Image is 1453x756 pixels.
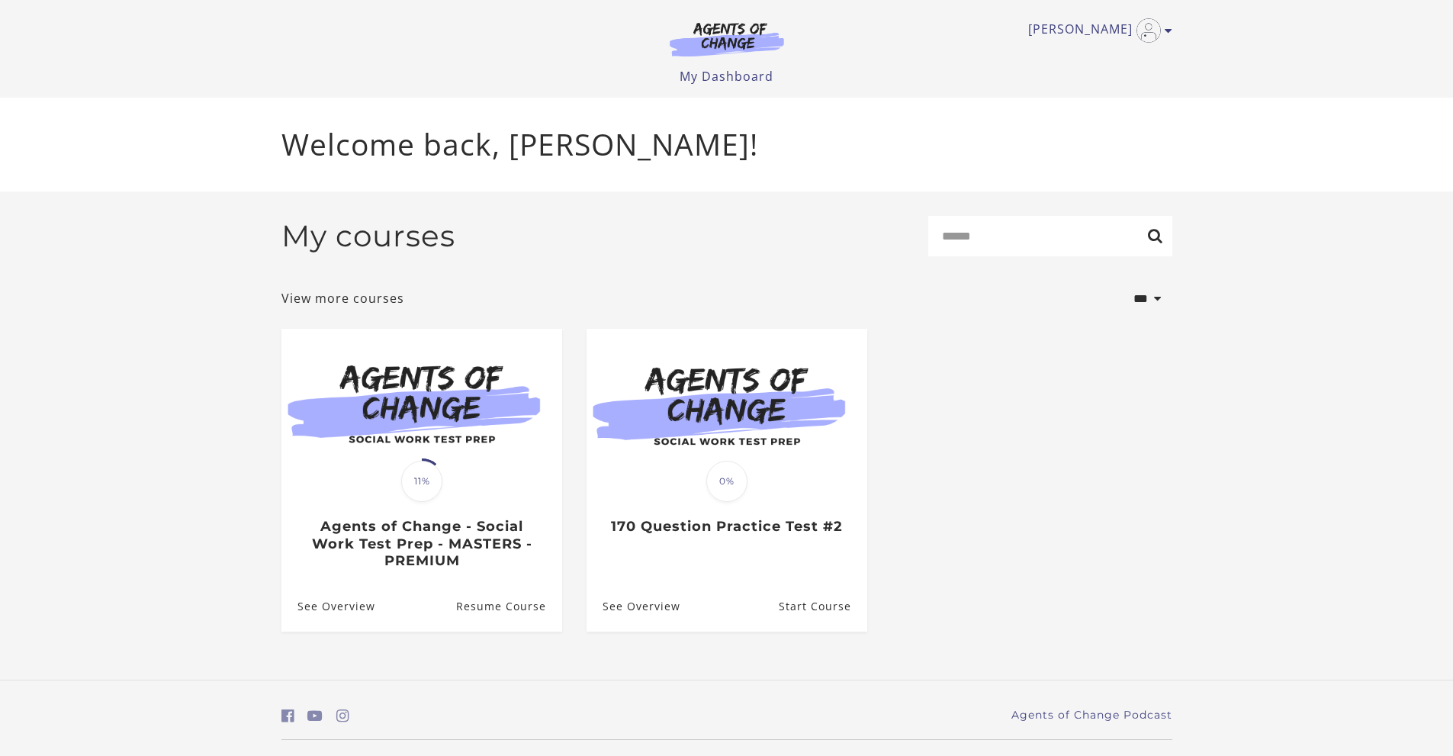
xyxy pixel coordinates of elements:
[1011,707,1172,723] a: Agents of Change Podcast
[307,705,323,727] a: https://www.youtube.com/c/AgentsofChangeTestPrepbyMeaganMitchell (Open in a new window)
[680,68,773,85] a: My Dashboard
[778,581,866,631] a: 170 Question Practice Test #2: Resume Course
[336,705,349,727] a: https://www.instagram.com/agentsofchangeprep/ (Open in a new window)
[336,709,349,723] i: https://www.instagram.com/agentsofchangeprep/ (Open in a new window)
[281,122,1172,167] p: Welcome back, [PERSON_NAME]!
[455,581,561,631] a: Agents of Change - Social Work Test Prep - MASTERS - PREMIUM: Resume Course
[281,581,375,631] a: Agents of Change - Social Work Test Prep - MASTERS - PREMIUM: See Overview
[706,461,747,502] span: 0%
[307,709,323,723] i: https://www.youtube.com/c/AgentsofChangeTestPrepbyMeaganMitchell (Open in a new window)
[401,461,442,502] span: 11%
[654,21,800,56] img: Agents of Change Logo
[297,518,545,570] h3: Agents of Change - Social Work Test Prep - MASTERS - PREMIUM
[603,518,850,536] h3: 170 Question Practice Test #2
[281,289,404,307] a: View more courses
[281,705,294,727] a: https://www.facebook.com/groups/aswbtestprep (Open in a new window)
[1028,18,1165,43] a: Toggle menu
[281,218,455,254] h2: My courses
[587,581,680,631] a: 170 Question Practice Test #2: See Overview
[281,709,294,723] i: https://www.facebook.com/groups/aswbtestprep (Open in a new window)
